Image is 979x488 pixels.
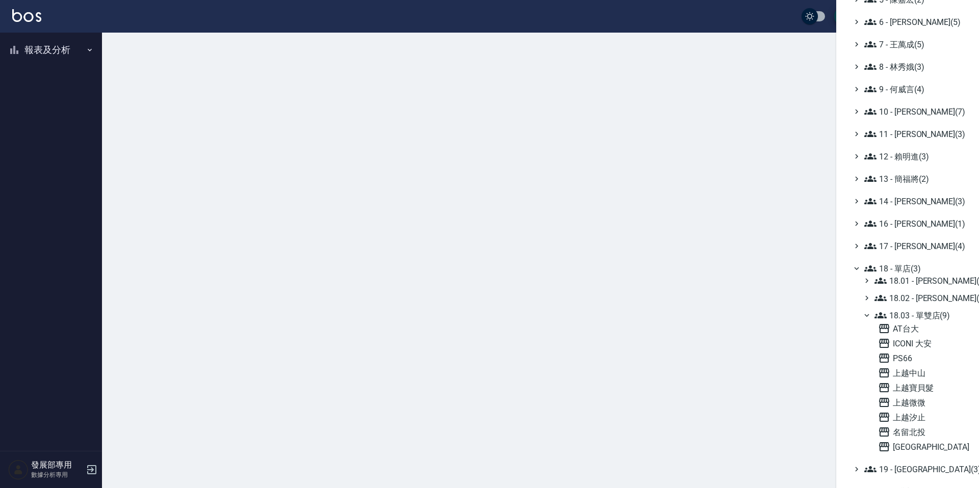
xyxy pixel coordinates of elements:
[864,105,963,118] span: 10 - [PERSON_NAME](7)
[864,173,963,185] span: 13 - 簡福將(2)
[878,426,963,438] span: 名留北投
[874,275,963,287] span: 18.01 - [PERSON_NAME](5)
[874,309,963,321] span: 18.03 - 單雙店(9)
[864,463,963,475] span: 19 - [GEOGRAPHIC_DATA](3)
[864,61,963,73] span: 8 - 林秀娥(3)
[878,367,963,379] span: 上越中山
[864,240,963,252] span: 17 - [PERSON_NAME](4)
[878,396,963,409] span: 上越微微
[864,16,963,28] span: 6 - [PERSON_NAME](5)
[864,38,963,50] span: 7 - 王萬成(5)
[864,128,963,140] span: 11 - [PERSON_NAME](3)
[864,218,963,230] span: 16 - [PERSON_NAME](1)
[864,83,963,95] span: 9 - 何威言(4)
[864,262,963,275] span: 18 - 單店(3)
[864,150,963,162] span: 12 - 賴明進(3)
[878,322,963,335] span: AT台大
[864,195,963,207] span: 14 - [PERSON_NAME](3)
[878,441,963,453] span: [GEOGRAPHIC_DATA]
[878,352,963,364] span: PS66
[874,292,963,304] span: 18.02 - [PERSON_NAME](5)
[878,411,963,423] span: 上越汐止
[878,382,963,394] span: 上越寶貝髮
[878,337,963,349] span: ICONI 大安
